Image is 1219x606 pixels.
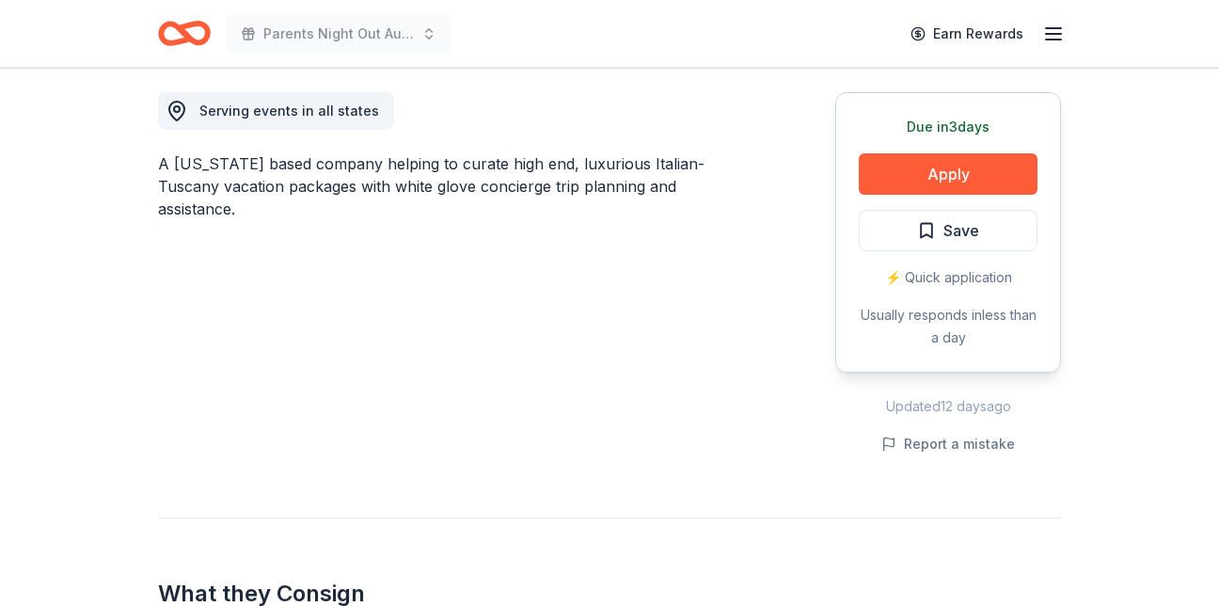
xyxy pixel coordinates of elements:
[835,395,1061,418] div: Updated 12 days ago
[859,210,1037,251] button: Save
[859,153,1037,195] button: Apply
[199,103,379,119] span: Serving events in all states
[881,433,1015,455] button: Report a mistake
[943,218,979,243] span: Save
[859,266,1037,289] div: ⚡️ Quick application
[859,304,1037,349] div: Usually responds in less than a day
[226,15,451,53] button: Parents Night Out Auction
[158,11,211,56] a: Home
[859,116,1037,138] div: Due in 3 days
[158,152,745,220] div: A [US_STATE] based company helping to curate high end, luxurious Italian-Tuscany vacation package...
[263,23,414,45] span: Parents Night Out Auction
[899,17,1035,51] a: Earn Rewards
